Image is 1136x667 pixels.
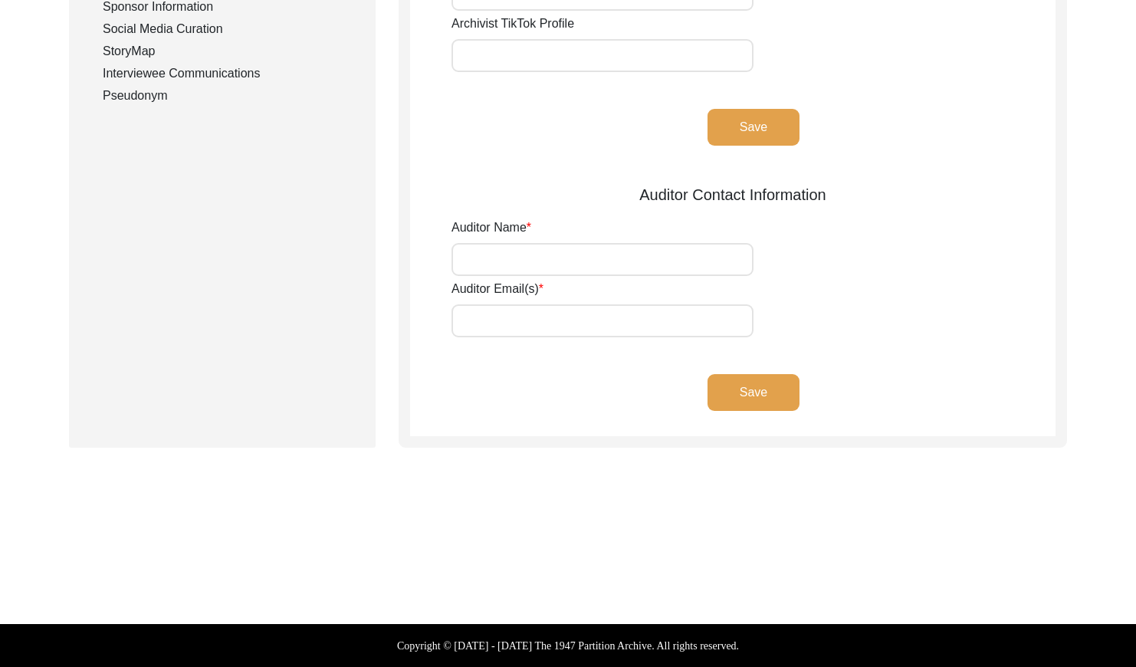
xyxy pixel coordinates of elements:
[451,15,574,33] label: Archivist TikTok Profile
[397,638,739,654] label: Copyright © [DATE] - [DATE] The 1947 Partition Archive. All rights reserved.
[103,64,357,83] div: Interviewee Communications
[103,20,357,38] div: Social Media Curation
[451,219,531,237] label: Auditor Name
[410,183,1056,206] div: Auditor Contact Information
[708,109,799,146] button: Save
[451,280,543,298] label: Auditor Email(s)
[708,374,799,411] button: Save
[103,87,357,105] div: Pseudonym
[103,42,357,61] div: StoryMap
